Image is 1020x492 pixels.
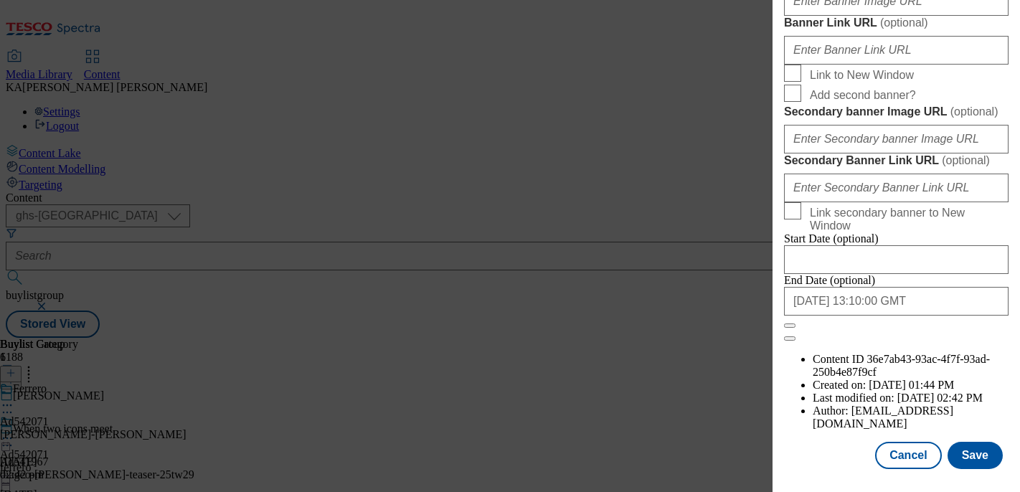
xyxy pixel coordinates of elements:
label: Banner Link URL [784,16,1009,30]
li: Author: [813,405,1009,430]
button: Cancel [875,442,941,469]
span: Add second banner? [810,89,916,102]
span: 36e7ab43-93ac-4f7f-93ad-250b4e87f9cf [813,353,990,378]
span: ( optional ) [942,154,990,166]
span: [EMAIL_ADDRESS][DOMAIN_NAME] [813,405,953,430]
input: Enter Banner Link URL [784,36,1009,65]
li: Created on: [813,379,1009,392]
li: Last modified on: [813,392,1009,405]
span: Link secondary banner to New Window [810,207,1003,232]
span: ( optional ) [880,16,928,29]
span: [DATE] 01:44 PM [869,379,954,391]
span: [DATE] 02:42 PM [897,392,983,404]
li: Content ID [813,353,1009,379]
span: ( optional ) [950,105,998,118]
input: Enter Date [784,245,1009,274]
span: End Date (optional) [784,274,875,286]
span: Link to New Window [810,69,914,82]
label: Secondary Banner Link URL [784,153,1009,168]
input: Enter Secondary banner Image URL [784,125,1009,153]
span: Start Date (optional) [784,232,879,245]
input: Enter Secondary Banner Link URL [784,174,1009,202]
label: Secondary banner Image URL [784,105,1009,119]
button: Close [784,323,795,328]
button: Save [948,442,1003,469]
input: Enter Date [784,287,1009,316]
